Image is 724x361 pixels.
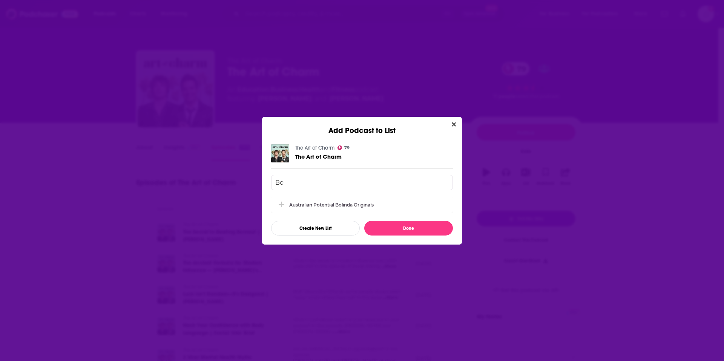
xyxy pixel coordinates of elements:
img: The Art of Charm [271,144,289,162]
button: Create New List [271,221,360,236]
div: Australian Potential Bolinda Originals [271,196,453,213]
input: Search lists [271,175,453,190]
a: The Art of Charm [295,153,342,160]
button: Close [449,120,459,129]
button: Done [364,221,453,236]
div: Australian Potential Bolinda Originals [289,202,374,208]
a: 79 [337,145,350,150]
div: Add Podcast to List [262,117,462,135]
div: Add Podcast To List [271,175,453,236]
span: 79 [344,146,350,150]
a: The Art of Charm [295,145,334,151]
